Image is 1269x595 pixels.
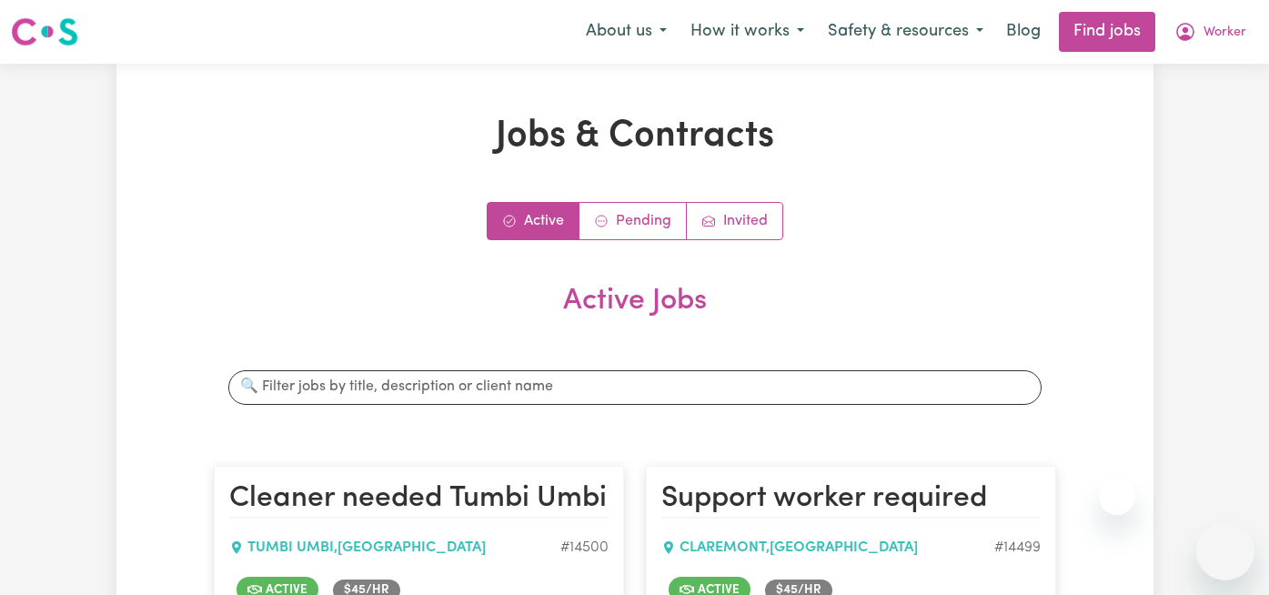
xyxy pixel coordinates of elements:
[679,13,816,51] button: How it works
[687,203,782,239] a: Job invitations
[229,481,609,518] h2: Cleaner needed Tumbi Umbi
[1163,13,1258,51] button: My Account
[228,369,1042,404] input: 🔍 Filter jobs by title, description or client name
[574,13,679,51] button: About us
[488,203,579,239] a: Active jobs
[994,537,1041,559] div: Job ID #14499
[11,11,78,53] a: Careseekers logo
[1204,23,1246,43] span: Worker
[661,481,1041,518] h2: Support worker required
[1099,479,1135,515] iframe: Close message
[11,15,78,48] img: Careseekers logo
[579,203,687,239] a: Contracts pending review
[1059,12,1155,52] a: Find jobs
[214,284,1056,348] h2: Active Jobs
[214,115,1056,158] h1: Jobs & Contracts
[229,537,560,559] div: TUMBI UMBI , [GEOGRAPHIC_DATA]
[1196,522,1254,580] iframe: Button to launch messaging window
[560,537,609,559] div: Job ID #14500
[995,12,1052,52] a: Blog
[661,537,994,559] div: CLAREMONT , [GEOGRAPHIC_DATA]
[816,13,995,51] button: Safety & resources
